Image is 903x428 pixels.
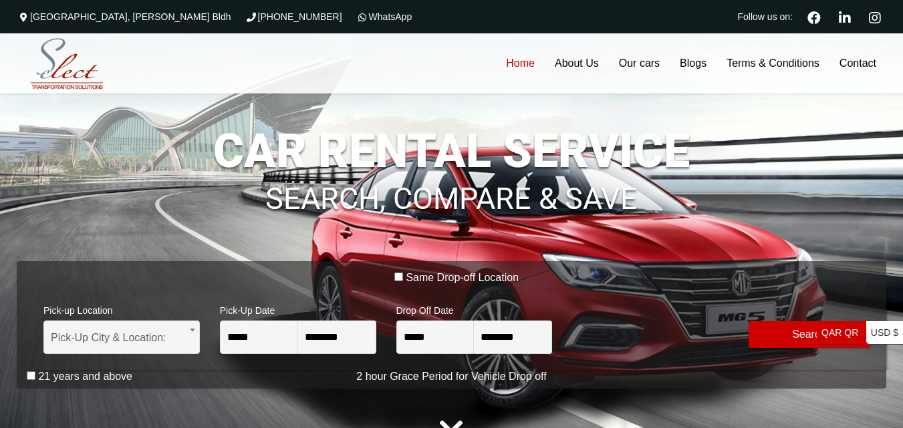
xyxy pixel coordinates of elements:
[51,321,192,355] span: Pick-Up City & Location:
[220,296,376,320] span: Pick-Up Date
[866,321,903,345] a: USD $
[245,11,342,22] a: [PHONE_NUMBER]
[17,369,886,385] p: 2 hour Grace Period for Vehicle Drop off
[356,11,412,22] a: WhatsApp
[829,33,886,93] a: Contact
[43,320,200,354] span: Pick-Up City & Location:
[717,33,829,93] a: Terms & Conditions
[17,128,886,174] h1: CAR RENTAL SERVICE
[545,33,609,93] a: About Us
[496,33,545,93] a: Home
[406,271,519,284] label: Same Drop-off Location
[38,370,132,383] label: 21 years and above
[802,9,826,24] a: Facebook
[396,296,553,320] span: Drop Off Date
[43,296,200,320] span: Pick-up Location
[17,164,886,214] h1: SEARCH, COMPARE & SAVE
[20,35,114,93] img: Select Rent a Car
[749,321,870,348] button: Modify Search
[833,9,856,24] a: Linkedin
[670,33,717,93] a: Blogs
[863,9,886,24] a: Instagram
[817,321,863,345] a: QAR QR
[609,33,670,93] a: Our cars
